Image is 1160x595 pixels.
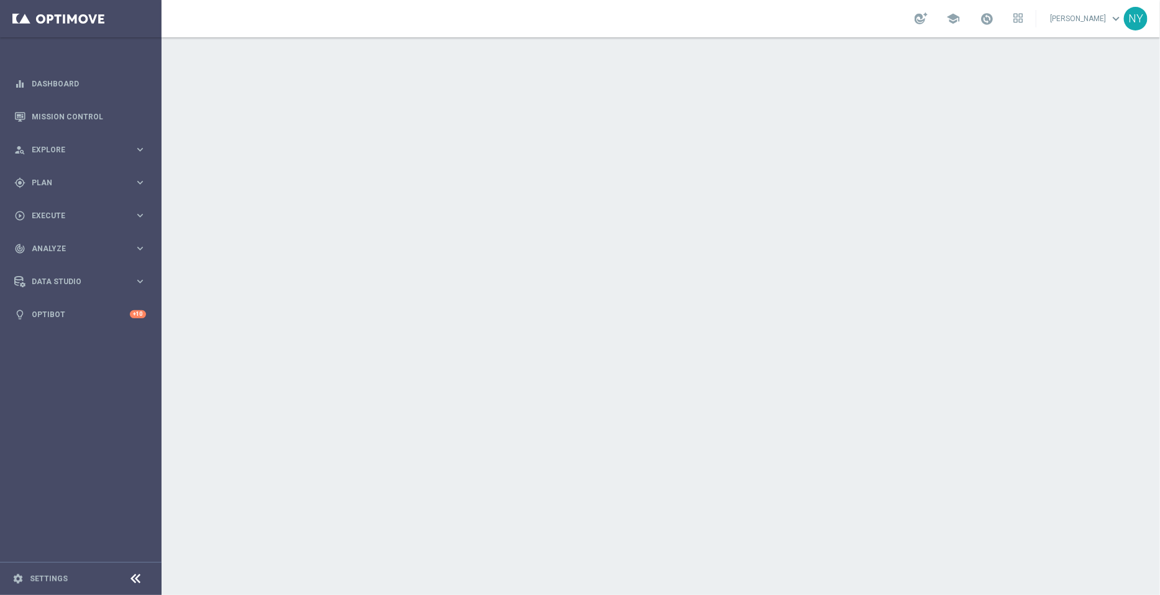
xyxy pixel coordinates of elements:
[14,79,147,89] button: equalizer Dashboard
[14,112,147,122] button: Mission Control
[14,210,134,221] div: Execute
[14,177,134,188] div: Plan
[14,310,147,320] button: lightbulb Optibot +10
[14,177,25,188] i: gps_fixed
[134,144,146,155] i: keyboard_arrow_right
[134,242,146,254] i: keyboard_arrow_right
[1049,9,1124,28] a: [PERSON_NAME]keyboard_arrow_down
[14,144,134,155] div: Explore
[14,277,147,287] button: Data Studio keyboard_arrow_right
[32,179,134,187] span: Plan
[12,573,24,584] i: settings
[14,244,147,254] button: track_changes Analyze keyboard_arrow_right
[32,278,134,285] span: Data Studio
[32,298,130,331] a: Optibot
[30,575,68,583] a: Settings
[1124,7,1148,30] div: NY
[134,275,146,287] i: keyboard_arrow_right
[134,177,146,188] i: keyboard_arrow_right
[14,78,25,90] i: equalizer
[134,210,146,221] i: keyboard_arrow_right
[14,243,25,254] i: track_changes
[32,146,134,154] span: Explore
[32,212,134,219] span: Execute
[14,178,147,188] button: gps_fixed Plan keyboard_arrow_right
[14,144,25,155] i: person_search
[32,100,146,133] a: Mission Control
[14,298,146,331] div: Optibot
[14,67,146,100] div: Dashboard
[14,243,134,254] div: Analyze
[1109,12,1123,25] span: keyboard_arrow_down
[14,145,147,155] button: person_search Explore keyboard_arrow_right
[32,67,146,100] a: Dashboard
[946,12,960,25] span: school
[130,310,146,318] div: +10
[14,100,146,133] div: Mission Control
[14,211,147,221] button: play_circle_outline Execute keyboard_arrow_right
[14,276,134,287] div: Data Studio
[32,245,134,252] span: Analyze
[14,210,25,221] i: play_circle_outline
[14,309,25,320] i: lightbulb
